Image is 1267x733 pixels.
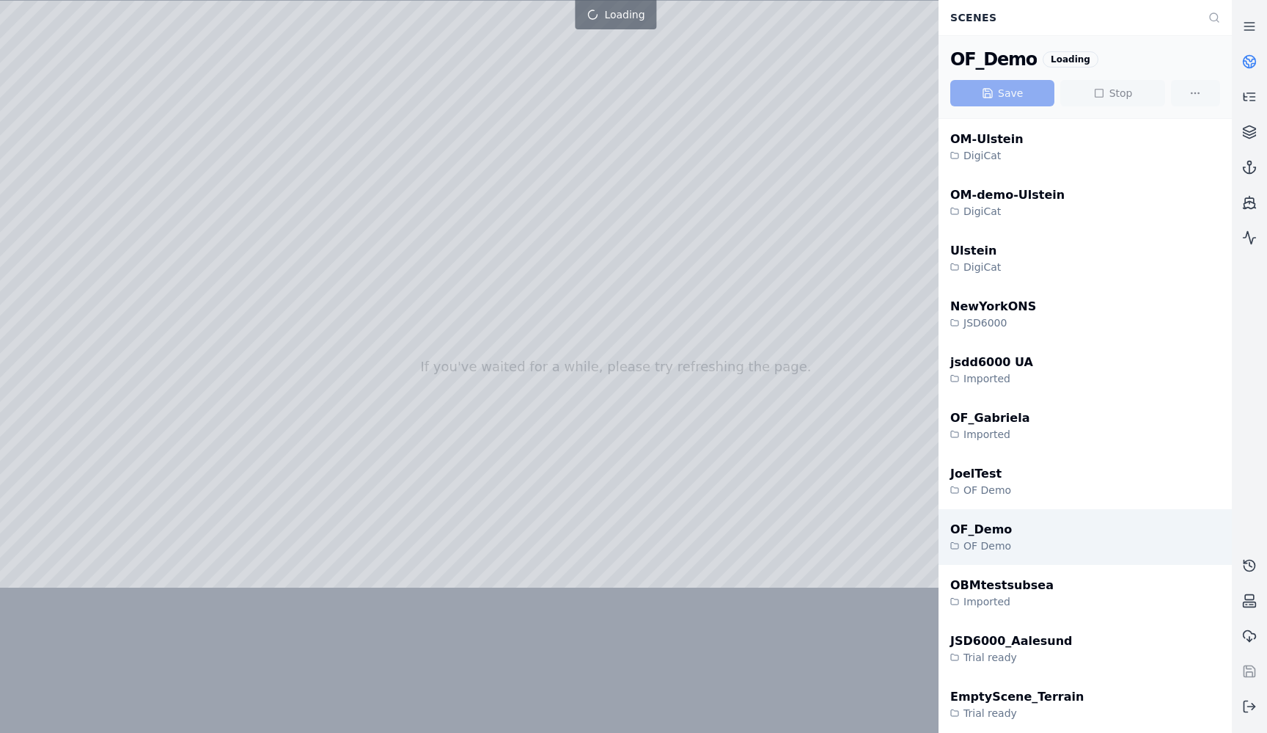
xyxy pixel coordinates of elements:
[950,298,1036,316] div: NewYorkONS
[950,706,1084,721] div: Trial ready
[950,465,1011,483] div: JoelTest
[604,7,644,22] span: Loading
[950,354,1033,371] div: jsdd6000 UA
[950,260,1001,274] div: DigiCat
[950,48,1037,71] div: OF_Demo
[950,521,1012,539] div: OF_Demo
[950,204,1065,219] div: DigiCat
[950,577,1054,594] div: OBMtestsubsea
[1043,51,1098,68] div: Loading
[950,483,1011,497] div: OF Demo
[950,242,1001,260] div: Ulstein
[950,688,1084,706] div: EmptyScene_Terrain
[950,539,1012,553] div: OF Demo
[950,131,1024,148] div: OM-Ulstein
[950,186,1065,204] div: OM-demo-Ulstein
[950,148,1024,163] div: DigiCat
[950,409,1029,427] div: OF_Gabriela
[950,650,1073,665] div: Trial ready
[941,4,1200,32] div: Scenes
[950,594,1054,609] div: Imported
[950,371,1033,386] div: Imported
[950,316,1036,330] div: JSD6000
[950,427,1029,442] div: Imported
[950,632,1073,650] div: JSD6000_Aalesund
